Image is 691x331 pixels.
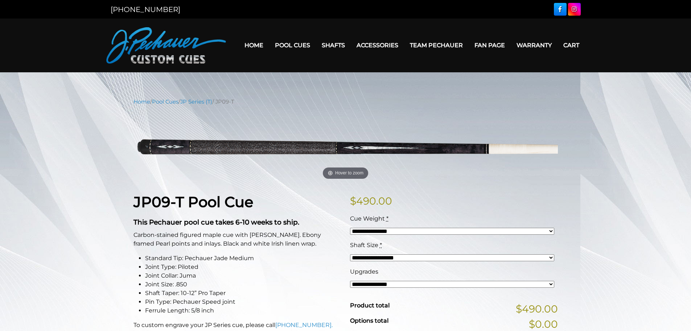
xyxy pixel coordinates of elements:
[404,36,469,55] a: Team Pechauer
[145,254,341,263] li: Standard Tip: Pechauer Jade Medium
[350,195,392,207] bdi: 490.00
[316,36,351,55] a: Shafts
[516,301,558,316] span: $490.00
[152,98,178,105] a: Pool Cues
[350,317,388,324] span: Options total
[351,36,404,55] a: Accessories
[111,5,180,14] a: [PHONE_NUMBER]
[145,263,341,271] li: Joint Type: Piloted
[133,193,253,211] strong: JP09-T Pool Cue
[469,36,511,55] a: Fan Page
[133,218,299,226] strong: This Pechauer pool cue takes 6-10 weeks to ship.
[269,36,316,55] a: Pool Cues
[350,242,378,249] span: Shaft Size
[133,98,558,106] nav: Breadcrumb
[558,36,585,55] a: Cart
[275,322,333,328] a: [PHONE_NUMBER].
[145,271,341,280] li: Joint Collar: Juma
[180,98,212,105] a: JP Series (T)
[350,268,378,275] span: Upgrades
[350,215,385,222] span: Cue Weight
[145,289,341,298] li: Shaft Taper: 10-12” Pro Taper
[133,111,558,182] img: jp09-T.png
[133,231,341,248] p: Carbon-stained figured maple cue with [PERSON_NAME]. Ebony framed Pearl points and inlays. Black ...
[145,306,341,315] li: Ferrule Length: 5/8 inch
[350,302,390,309] span: Product total
[380,242,382,249] abbr: required
[145,280,341,289] li: Joint Size: .850
[350,195,356,207] span: $
[133,111,558,182] a: Hover to zoom
[386,215,388,222] abbr: required
[239,36,269,55] a: Home
[145,298,341,306] li: Pin Type: Pechauer Speed joint
[133,98,150,105] a: Home
[511,36,558,55] a: Warranty
[106,27,226,64] img: Pechauer Custom Cues
[133,321,341,330] p: To custom engrave your JP Series cue, please call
